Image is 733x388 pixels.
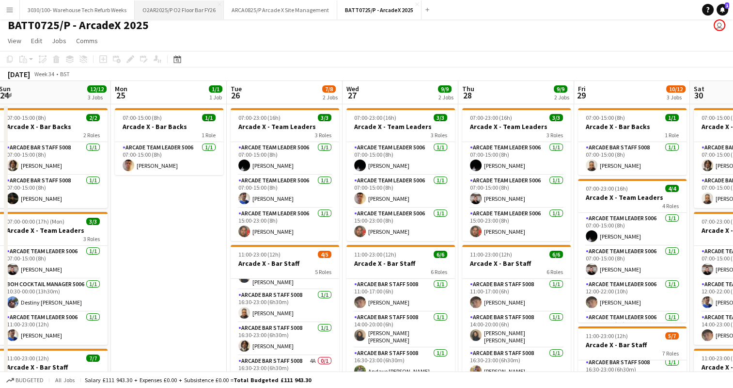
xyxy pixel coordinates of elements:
[346,279,455,312] app-card-role: Arcade Bar Staff 50081/111:00-17:00 (6h)[PERSON_NAME]
[5,375,45,386] button: Budgeted
[238,114,281,121] span: 07:00-23:00 (16h)
[578,312,686,345] app-card-role: Arcade Team Leader 50061/115:00-23:00 (8h)
[462,108,571,241] app-job-card: 07:00-23:00 (16h)3/3Arcade X - Team Leaders3 RolesArcade Team Leader 50061/107:00-15:00 (8h)[PERS...
[318,114,331,121] span: 3/3
[470,114,512,121] span: 07:00-23:00 (16h)
[345,90,359,101] span: 27
[315,268,331,275] span: 5 Roles
[8,36,21,45] span: View
[461,90,474,101] span: 28
[7,218,64,225] span: 07:00-00:00 (17h) (Mon)
[20,0,135,19] button: 3030/100- Warehouse Tech Refurb Weeks
[462,279,571,312] app-card-role: Arcade Bar Staff 50081/111:00-17:00 (6h)[PERSON_NAME]
[4,34,25,47] a: View
[115,142,223,175] app-card-role: Arcade Team Leader 50061/107:00-15:00 (8h)[PERSON_NAME]
[354,251,396,258] span: 11:00-23:00 (12h)
[692,90,704,101] span: 30
[60,70,70,78] div: BST
[209,94,222,101] div: 1 Job
[238,251,281,258] span: 11:00-23:00 (12h)
[462,259,571,268] h3: Arcade X - Bar Staff
[85,376,311,384] div: Salary £111 943.30 + Expenses £0.00 + Subsistence £0.00 =
[586,114,625,121] span: 07:00-15:00 (8h)
[578,193,686,202] h3: Arcade X - Team Leaders
[549,114,563,121] span: 3/3
[52,36,66,45] span: Jobs
[546,131,563,139] span: 3 Roles
[337,0,421,19] button: BATT0725/P - ArcadeX 2025
[694,84,704,93] span: Sat
[586,185,628,192] span: 07:00-23:00 (16h)
[470,251,512,258] span: 11:00-23:00 (12h)
[346,208,455,241] app-card-role: Arcade Team Leader 50061/115:00-23:00 (8h)[PERSON_NAME]
[578,142,686,175] app-card-role: Arcade Bar Staff 50081/107:00-15:00 (8h)[PERSON_NAME]
[135,0,224,19] button: O2AR2025/P O2 Floor Bar FY26
[202,114,216,121] span: 1/1
[554,85,567,93] span: 9/9
[72,34,102,47] a: Comms
[665,332,679,339] span: 5/7
[209,85,222,93] span: 1/1
[462,348,571,381] app-card-role: Arcade Bar Staff 50081/116:30-23:00 (6h30m)[PERSON_NAME]
[76,36,98,45] span: Comms
[83,235,100,242] span: 3 Roles
[234,376,311,384] span: Total Budgeted £111 943.30
[666,85,686,93] span: 10/12
[16,377,44,384] span: Budgeted
[434,251,447,258] span: 6/6
[665,185,679,192] span: 4/4
[115,108,223,175] app-job-card: 07:00-15:00 (8h)1/1Arcade X - Bar Backs1 RoleArcade Team Leader 50061/107:00-15:00 (8h)[PERSON_NAME]
[714,19,725,31] app-user-avatar: Callum Rhodes
[83,131,100,139] span: 2 Roles
[546,268,563,275] span: 6 Roles
[578,108,686,175] app-job-card: 07:00-15:00 (8h)1/1Arcade X - Bar Backs1 RoleArcade Bar Staff 50081/107:00-15:00 (8h)[PERSON_NAME]
[229,90,242,101] span: 26
[231,323,339,356] app-card-role: Arcade Bar Staff 50081/116:30-23:00 (6h30m)[PERSON_NAME]
[717,4,728,16] a: 1
[123,114,162,121] span: 07:00-15:00 (8h)
[7,114,46,121] span: 07:00-15:00 (8h)
[231,108,339,241] div: 07:00-23:00 (16h)3/3Arcade X - Team Leaders3 RolesArcade Team Leader 50061/107:00-15:00 (8h)[PERS...
[431,131,447,139] span: 3 Roles
[462,84,474,93] span: Thu
[88,94,106,101] div: 3 Jobs
[462,312,571,348] app-card-role: Arcade Bar Staff 50081/114:00-20:00 (6h)[PERSON_NAME] [PERSON_NAME]
[8,69,30,79] div: [DATE]
[53,376,77,384] span: All jobs
[665,131,679,139] span: 1 Role
[431,268,447,275] span: 6 Roles
[8,18,149,32] h1: BATT0725/P - ArcadeX 2025
[346,108,455,241] app-job-card: 07:00-23:00 (16h)3/3Arcade X - Team Leaders3 RolesArcade Team Leader 50061/107:00-15:00 (8h)[PERS...
[549,251,563,258] span: 6/6
[231,122,339,131] h3: Arcade X - Team Leaders
[462,122,571,131] h3: Arcade X - Team Leaders
[462,175,571,208] app-card-role: Arcade Team Leader 50061/107:00-15:00 (8h)[PERSON_NAME]
[115,84,127,93] span: Mon
[86,114,100,121] span: 2/2
[586,332,628,339] span: 11:00-23:00 (12h)
[231,142,339,175] app-card-role: Arcade Team Leader 50061/107:00-15:00 (8h)[PERSON_NAME]
[115,122,223,131] h3: Arcade X - Bar Backs
[577,90,586,101] span: 29
[27,34,46,47] a: Edit
[578,179,686,323] app-job-card: 07:00-23:00 (16h)4/4Arcade X - Team Leaders4 RolesArcade Team Leader 50061/107:00-15:00 (8h)[PERS...
[462,142,571,175] app-card-role: Arcade Team Leader 50061/107:00-15:00 (8h)[PERSON_NAME]
[346,312,455,348] app-card-role: Arcade Bar Staff 50081/114:00-20:00 (6h)[PERSON_NAME] [PERSON_NAME]
[202,131,216,139] span: 1 Role
[662,350,679,357] span: 7 Roles
[48,34,70,47] a: Jobs
[346,142,455,175] app-card-role: Arcade Team Leader 50061/107:00-15:00 (8h)[PERSON_NAME]
[86,355,100,362] span: 7/7
[578,213,686,246] app-card-role: Arcade Team Leader 50061/107:00-15:00 (8h)[PERSON_NAME]
[554,94,569,101] div: 2 Jobs
[231,84,242,93] span: Tue
[578,279,686,312] app-card-role: Arcade Team Leader 50061/112:00-22:00 (10h)[PERSON_NAME]
[32,70,56,78] span: Week 34
[462,208,571,241] app-card-role: Arcade Team Leader 50061/115:00-23:00 (8h)[PERSON_NAME]
[438,94,453,101] div: 2 Jobs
